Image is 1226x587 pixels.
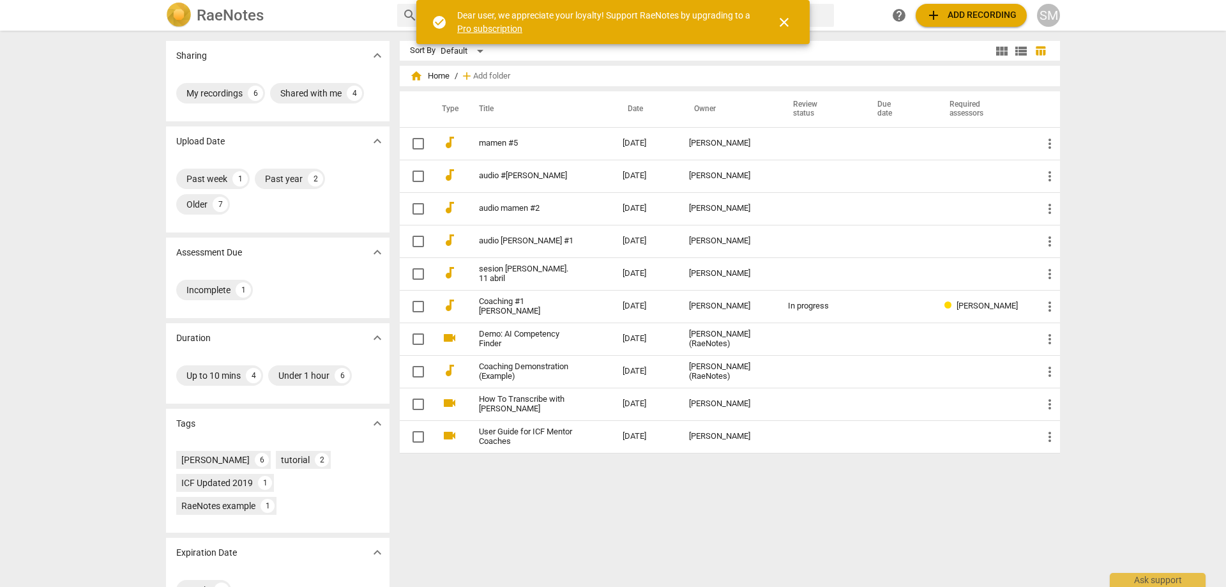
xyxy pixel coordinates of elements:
th: Required assessors [934,91,1032,127]
td: [DATE] [612,355,679,388]
div: 1 [232,171,248,187]
div: 1 [258,476,272,490]
td: [DATE] [612,160,679,192]
td: [DATE] [612,192,679,225]
span: more_vert [1042,364,1057,379]
h2: RaeNotes [197,6,264,24]
a: How To Transcribe with [PERSON_NAME] [479,395,577,414]
div: 6 [255,453,269,467]
div: 7 [213,197,228,212]
span: more_vert [1042,234,1057,249]
td: [DATE] [612,388,679,420]
span: more_vert [1042,299,1057,314]
span: more_vert [1042,201,1057,217]
div: 6 [335,368,350,383]
span: audiotrack [442,167,457,183]
div: 4 [347,86,362,101]
div: Dear user, we appreciate your loyalty! Support RaeNotes by upgrading to a [457,9,753,35]
span: more_vert [1042,136,1057,151]
span: add [460,70,473,82]
span: audiotrack [442,135,457,150]
span: Review status: in progress [944,301,957,310]
span: help [891,8,907,23]
div: RaeNotes example [181,499,255,512]
div: [PERSON_NAME] [689,204,768,213]
th: Review status [778,91,862,127]
div: My recordings [186,87,243,100]
th: Date [612,91,679,127]
div: [PERSON_NAME] [689,301,768,311]
span: expand_more [370,416,385,431]
a: Pro subscription [457,24,522,34]
th: Owner [679,91,778,127]
button: Show more [368,414,387,433]
div: [PERSON_NAME] [689,399,768,409]
span: / [455,72,458,81]
a: LogoRaeNotes [166,3,387,28]
div: 1 [236,282,251,298]
td: [DATE] [612,323,679,355]
button: Show more [368,132,387,151]
td: [DATE] [612,225,679,257]
p: Expiration Date [176,546,237,560]
div: Ask support [1110,573,1206,587]
span: audiotrack [442,298,457,313]
button: Show more [368,46,387,65]
button: List view [1011,42,1031,61]
span: table_chart [1034,45,1047,57]
span: audiotrack [442,200,457,215]
span: videocam [442,395,457,411]
div: [PERSON_NAME] (RaeNotes) [689,362,768,381]
div: 6 [248,86,263,101]
div: ICF Updated 2019 [181,476,253,489]
a: Coaching #1 [PERSON_NAME] [479,297,577,316]
div: 1 [261,499,275,513]
div: Past week [186,172,227,185]
span: Add recording [926,8,1017,23]
span: expand_more [370,545,385,560]
div: 4 [246,368,261,383]
a: audio mamen #2 [479,204,577,213]
p: Upload Date [176,135,225,148]
th: Type [432,91,464,127]
td: [DATE] [612,257,679,290]
span: videocam [442,428,457,443]
span: audiotrack [442,265,457,280]
button: SM [1037,4,1060,27]
span: Add folder [473,72,510,81]
span: more_vert [1042,397,1057,412]
span: expand_more [370,330,385,346]
span: expand_more [370,245,385,260]
a: audio #[PERSON_NAME] [479,171,577,181]
div: [PERSON_NAME] [689,236,768,246]
a: mamen #5 [479,139,577,148]
button: Table view [1031,42,1050,61]
span: audiotrack [442,233,457,248]
span: more_vert [1042,266,1057,282]
div: [PERSON_NAME] (RaeNotes) [689,330,768,349]
button: Tile view [992,42,1011,61]
div: 2 [308,171,323,187]
span: audiotrack [442,363,457,378]
a: Help [888,4,911,27]
div: [PERSON_NAME] [689,432,768,441]
a: audio [PERSON_NAME] #1 [479,236,577,246]
div: tutorial [281,454,310,466]
span: Home [410,70,450,82]
button: Show more [368,543,387,562]
div: In progress [788,301,852,311]
span: home [410,70,423,82]
div: Older [186,198,208,211]
div: Sort By [410,46,435,56]
div: Default [441,41,488,61]
div: Up to 10 mins [186,369,241,382]
td: [DATE] [612,127,679,160]
span: view_list [1013,43,1029,59]
div: [PERSON_NAME] [181,454,250,466]
span: search [402,8,418,23]
a: User Guide for ICF Mentor Coaches [479,427,577,446]
div: Incomplete [186,284,231,296]
button: Upload [916,4,1027,27]
span: [PERSON_NAME] [957,301,1018,310]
